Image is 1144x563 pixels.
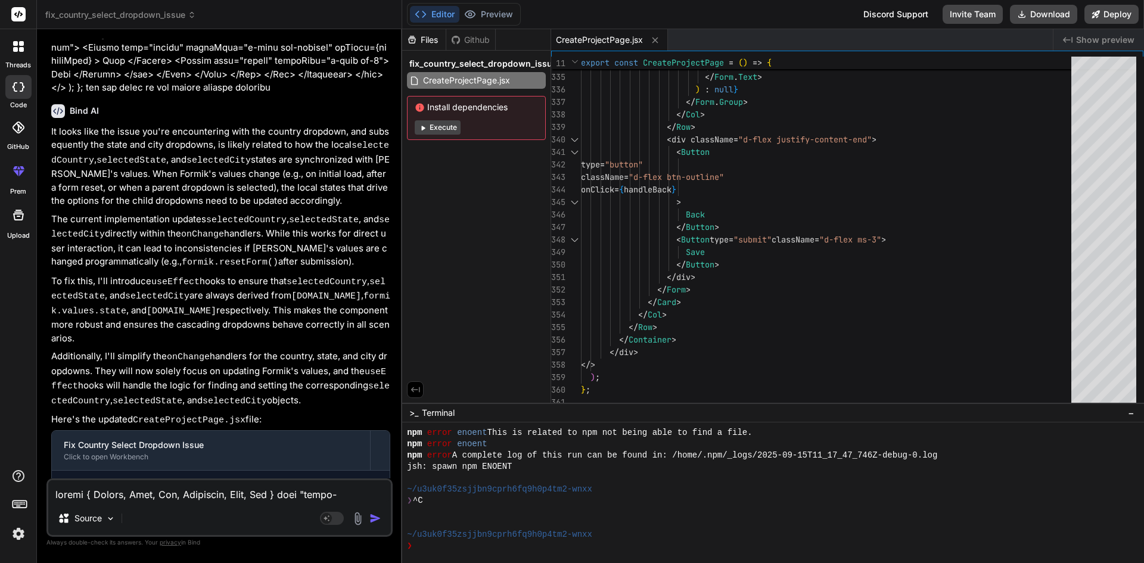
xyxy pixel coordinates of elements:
span: error [427,450,452,461]
span: > [662,309,667,320]
span: − [1128,407,1134,419]
p: Always double-check its answers. Your in Bind [46,537,393,548]
img: settings [8,524,29,544]
span: > [652,322,657,332]
div: 336 [551,83,565,96]
span: </ [619,334,629,345]
span: </ [648,297,657,307]
div: 353 [551,296,565,309]
button: Editor [410,6,459,23]
code: selectedState [97,155,166,166]
div: 335 [551,71,565,83]
code: selectedCountry [51,141,389,166]
span: onClick [581,184,614,195]
span: Card [657,297,676,307]
code: selectedCity [203,396,267,406]
span: Col [686,109,700,120]
span: < [667,134,672,145]
img: icon [369,512,381,524]
span: </ [705,71,714,82]
span: null [714,84,733,95]
div: Files [402,34,446,46]
span: CreateProjectPage.jsx [556,34,643,46]
span: = [600,159,605,170]
span: ; [586,384,590,395]
div: Click to collapse the range. [567,133,582,146]
div: 339 [551,121,565,133]
span: Save [686,247,705,257]
button: Download [1010,5,1077,24]
span: ( [738,57,743,68]
label: threads [5,60,31,70]
span: ❯ [407,540,413,552]
div: 349 [551,246,565,259]
button: Deploy [1084,5,1139,24]
span: CreateProjectPage.jsx [422,73,511,88]
span: ) [590,372,595,382]
div: 342 [551,158,565,171]
span: >_ [409,407,418,419]
div: 357 [551,346,565,359]
span: } [672,184,676,195]
span: Col [648,309,662,320]
div: 345 [551,196,565,209]
p: It looks like the issue you're encountering with the country dropdown, and subsequently the state... [51,125,390,208]
div: 347 [551,221,565,234]
span: enoent [457,438,487,450]
span: > [676,197,681,207]
h6: Bind AI [70,105,99,117]
span: > [676,297,681,307]
span: Button [681,234,710,245]
span: ) [743,57,748,68]
span: { [619,184,624,195]
span: Form [695,97,714,107]
span: { [767,57,772,68]
div: Click to collapse the range. [567,146,582,158]
span: . [714,97,719,107]
span: div [676,272,691,282]
span: 11 [551,57,565,70]
span: ; [595,372,600,382]
span: > [714,222,719,232]
span: Terminal [422,407,455,419]
span: ❯ [407,495,413,506]
p: To fix this, I'll introduce hooks to ensure that , , and are always derived from , , and respecti... [51,275,390,346]
div: 337 [551,96,565,108]
span: </ [676,259,686,270]
div: 338 [551,108,565,121]
span: Row [676,122,691,132]
div: 361 [551,396,565,409]
div: 352 [551,284,565,296]
span: type [710,234,729,245]
span: Container [629,334,672,345]
span: export [581,57,610,68]
span: </ [686,97,695,107]
code: onChange [181,229,224,239]
div: 340 [551,133,565,146]
span: => [753,57,762,68]
span: error [427,438,452,450]
span: </> [581,359,595,370]
span: : [705,84,710,95]
div: 348 [551,234,565,246]
code: onChange [167,352,210,362]
span: = [614,184,619,195]
span: type [581,159,600,170]
span: ~/u3uk0f35zsjjbn9cprh6fq9h0p4tm2-wnxx [407,484,592,495]
code: selectedCity [125,291,189,301]
span: Form [667,284,686,295]
code: formik.values.state [51,291,390,316]
span: </ [610,347,619,357]
span: </ [638,309,648,320]
span: This is related to npm not being able to find a file. [487,427,753,438]
code: selectedCountry [287,277,367,287]
button: Fix Country Select Dropdown IssueClick to open Workbench [52,431,370,470]
span: > [691,272,695,282]
span: "d-flex justify-content-end" [738,134,872,145]
button: Preview [459,6,518,23]
span: > [700,109,705,120]
span: className [581,172,624,182]
div: 360 [551,384,565,396]
span: = [733,134,738,145]
span: > [714,259,719,270]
